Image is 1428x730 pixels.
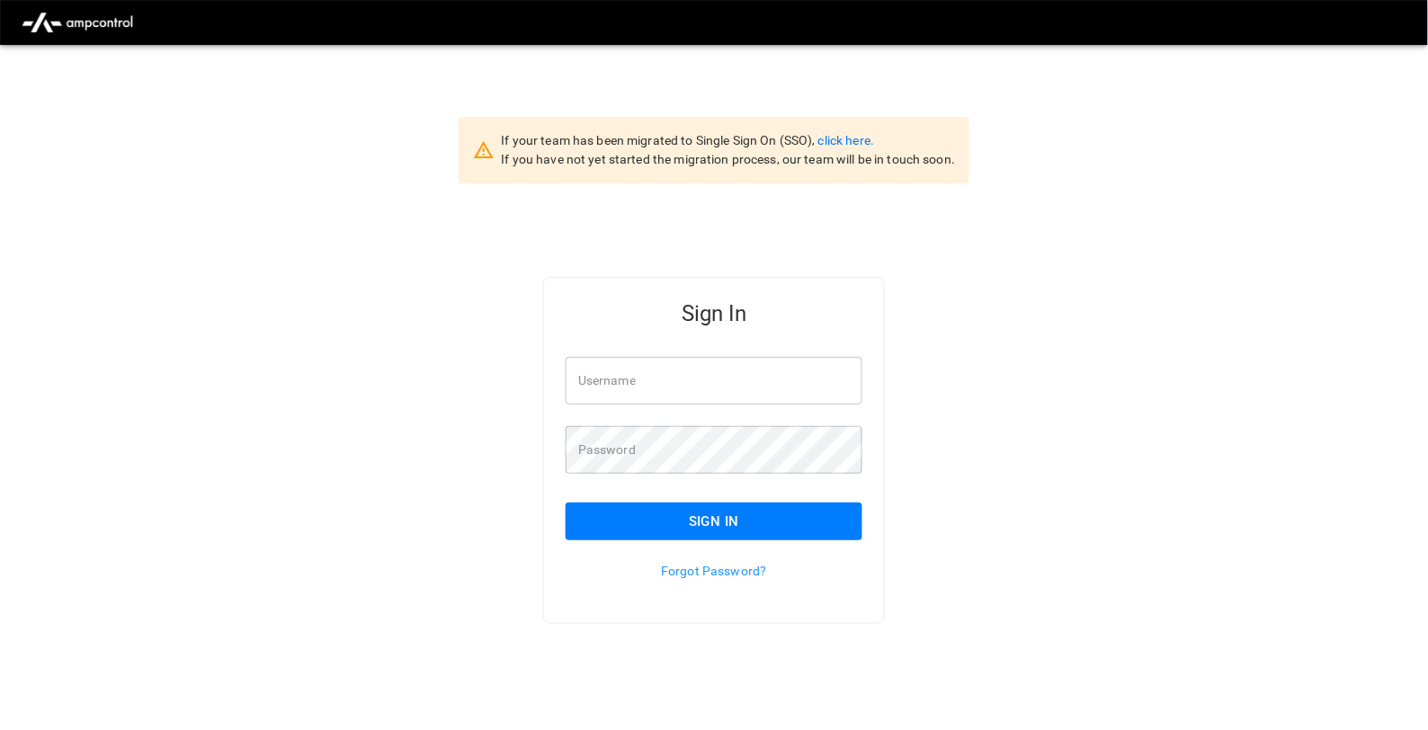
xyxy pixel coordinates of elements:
[818,133,874,147] a: click here.
[566,503,862,540] button: Sign In
[566,562,862,580] p: Forgot Password?
[14,5,140,40] img: ampcontrol.io logo
[566,299,862,328] h5: Sign In
[502,133,818,147] span: If your team has been migrated to Single Sign On (SSO),
[502,152,956,166] span: If you have not yet started the migration process, our team will be in touch soon.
